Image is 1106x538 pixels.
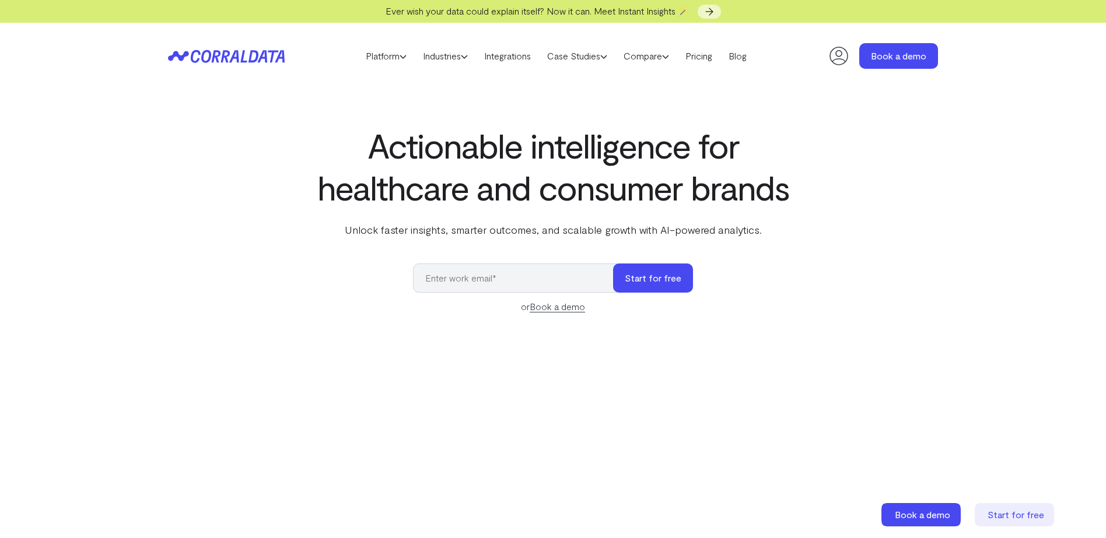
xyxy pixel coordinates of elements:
[415,47,476,65] a: Industries
[895,509,950,520] span: Book a demo
[413,300,693,314] div: or
[315,124,791,208] h1: Actionable intelligence for healthcare and consumer brands
[315,222,791,237] p: Unlock faster insights, smarter outcomes, and scalable growth with AI-powered analytics.
[881,503,963,526] a: Book a demo
[975,503,1056,526] a: Start for free
[358,47,415,65] a: Platform
[530,301,585,312] a: Book a demo
[677,47,720,65] a: Pricing
[988,509,1044,520] span: Start for free
[539,47,615,65] a: Case Studies
[615,47,677,65] a: Compare
[386,5,689,16] span: Ever wish your data could explain itself? Now it can. Meet Instant Insights 🪄
[413,263,625,293] input: Enter work email*
[720,47,755,65] a: Blog
[859,43,938,69] a: Book a demo
[613,263,693,293] button: Start for free
[476,47,539,65] a: Integrations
